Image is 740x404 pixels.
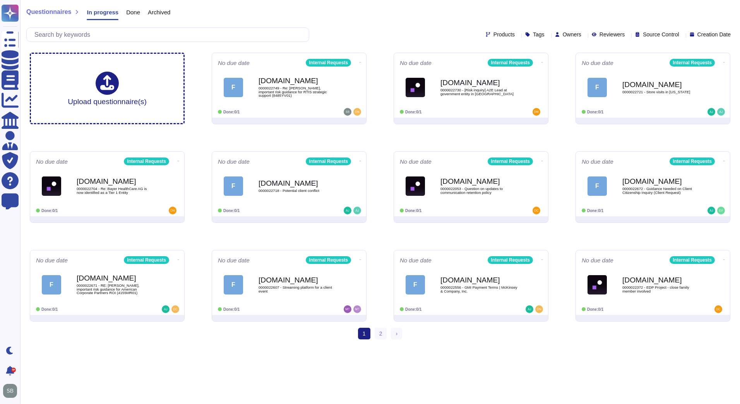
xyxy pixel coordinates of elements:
span: Archived [148,9,170,15]
b: [DOMAIN_NAME] [77,178,154,185]
div: F [224,78,243,97]
b: [DOMAIN_NAME] [77,274,154,282]
span: Tags [533,32,545,37]
div: Internal Requests [306,256,351,264]
span: Done: 0/1 [41,307,58,312]
span: No due date [218,257,250,263]
img: user [535,305,543,313]
span: 0000022672 - Guidance Needed on Client Citizenship Inquiry (Client Request) [622,187,700,194]
span: Products [493,32,515,37]
img: user [162,305,170,313]
b: [DOMAIN_NAME] [440,178,518,185]
span: Done: 0/1 [41,209,58,213]
span: Reviewers [600,32,625,37]
b: [DOMAIN_NAME] [440,276,518,284]
span: › [396,330,397,337]
b: [DOMAIN_NAME] [622,276,700,284]
b: [DOMAIN_NAME] [259,276,336,284]
div: F [588,176,607,196]
span: No due date [582,60,613,66]
div: F [588,78,607,97]
div: Internal Requests [488,157,533,165]
div: 9+ [11,368,16,372]
span: 0000022671 - RE: [PERSON_NAME], important risk guidance for American Corporate Partners ROI (4155... [77,284,154,295]
img: user [3,384,17,398]
span: 0000022749 - Re: [PERSON_NAME], important risk guidance for RTIS strategic support (8485YV01) [259,86,336,98]
span: Done [126,9,140,15]
div: Internal Requests [670,256,715,264]
div: Internal Requests [306,59,351,67]
img: user [707,108,715,116]
div: Internal Requests [488,59,533,67]
img: Logo [406,176,425,196]
span: No due date [400,257,432,263]
span: Owners [563,32,581,37]
img: user [353,305,361,313]
span: No due date [400,60,432,66]
img: user [353,108,361,116]
img: Logo [42,176,61,196]
img: user [717,108,725,116]
span: Done: 0/1 [587,110,603,114]
div: Internal Requests [306,157,351,165]
img: user [714,305,722,313]
img: user [533,108,540,116]
img: user [344,207,351,214]
div: Internal Requests [488,256,533,264]
button: user [2,382,22,399]
span: No due date [582,159,613,164]
span: No due date [218,159,250,164]
b: [DOMAIN_NAME] [440,79,518,86]
img: Logo [588,275,607,294]
input: Search by keywords [31,28,309,41]
span: 0000022730 - [Risk inquiry] A2E Lead at government entity in [GEOGRAPHIC_DATA] [440,88,518,96]
span: Done: 0/1 [223,209,240,213]
span: 0000022718 - Potential client conflict [259,189,336,193]
span: Questionnaires [26,9,71,15]
div: F [224,176,243,196]
span: Source Control [643,32,679,37]
img: user [526,305,533,313]
div: Internal Requests [670,157,715,165]
b: [DOMAIN_NAME] [259,77,336,84]
span: Done: 0/1 [405,307,421,312]
img: user [344,305,351,313]
span: Done: 0/1 [587,307,603,312]
span: 0000022704 - Re: Bayer HealthCare AG is now identified as a Tier 1 Entity [77,187,154,194]
div: Internal Requests [124,157,169,165]
img: user [344,108,351,116]
span: 0000022556 - GMI Payment Terms | McKinsey & Company, Inc. [440,286,518,293]
span: 1 [358,328,370,339]
div: Upload questionnaire(s) [68,72,147,105]
div: F [406,275,425,294]
div: F [224,275,243,294]
span: No due date [582,257,613,263]
a: 2 [375,328,387,339]
span: In progress [87,9,118,15]
span: No due date [218,60,250,66]
img: user [707,207,715,214]
b: [DOMAIN_NAME] [259,180,336,187]
span: Done: 0/1 [405,209,421,213]
span: 0000022607 - Streaming platform for a client event [259,286,336,293]
span: No due date [400,159,432,164]
div: Internal Requests [124,256,169,264]
span: 0000022053 - Question on updates to communication retention policy [440,187,518,194]
span: Creation Date [697,32,731,37]
div: F [42,275,61,294]
span: Done: 0/1 [223,110,240,114]
img: user [717,207,725,214]
span: No due date [36,159,68,164]
img: user [533,207,540,214]
img: user [353,207,361,214]
img: user [171,305,179,313]
span: Done: 0/1 [405,110,421,114]
div: Internal Requests [670,59,715,67]
img: Logo [406,78,425,97]
b: [DOMAIN_NAME] [622,81,700,88]
span: 0000022721 - Store visits in [US_STATE] [622,90,700,94]
img: user [169,207,176,214]
span: No due date [36,257,68,263]
b: [DOMAIN_NAME] [622,178,700,185]
span: Done: 0/1 [223,307,240,312]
